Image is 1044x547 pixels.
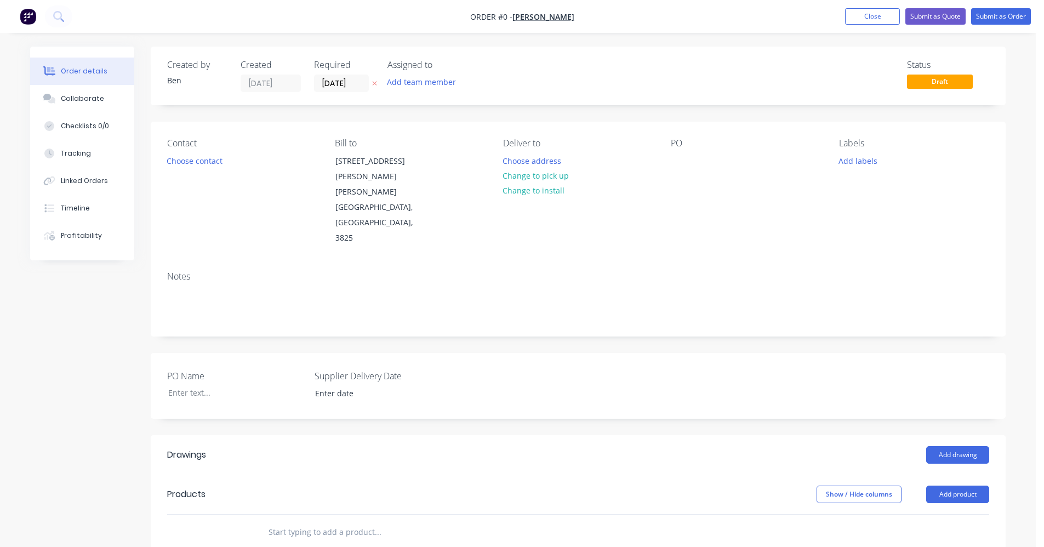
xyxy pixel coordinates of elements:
[61,94,104,104] div: Collaborate
[167,271,989,282] div: Notes
[61,121,109,131] div: Checklists 0/0
[30,222,134,249] button: Profitability
[497,168,575,183] button: Change to pick up
[387,75,462,89] button: Add team member
[30,167,134,195] button: Linked Orders
[926,446,989,464] button: Add drawing
[268,521,487,543] input: Start typing to add a product...
[512,12,574,22] a: [PERSON_NAME]
[907,60,989,70] div: Status
[503,138,653,149] div: Deliver to
[845,8,900,25] button: Close
[167,488,206,501] div: Products
[314,60,374,70] div: Required
[61,231,102,241] div: Profitability
[817,486,902,503] button: Show / Hide columns
[497,153,567,168] button: Choose address
[30,195,134,222] button: Timeline
[61,149,91,158] div: Tracking
[832,153,883,168] button: Add labels
[497,183,571,198] button: Change to install
[315,369,452,383] label: Supplier Delivery Date
[167,369,304,383] label: PO Name
[30,58,134,85] button: Order details
[905,8,966,25] button: Submit as Quote
[381,75,462,89] button: Add team member
[387,60,497,70] div: Assigned to
[470,12,512,22] span: Order #0 -
[167,75,227,86] div: Ben
[926,486,989,503] button: Add product
[307,385,444,402] input: Enter date
[61,203,90,213] div: Timeline
[167,138,317,149] div: Contact
[167,448,206,461] div: Drawings
[161,153,229,168] button: Choose contact
[61,176,108,186] div: Linked Orders
[671,138,821,149] div: PO
[30,140,134,167] button: Tracking
[61,66,107,76] div: Order details
[839,138,989,149] div: Labels
[326,153,436,246] div: [STREET_ADDRESS][PERSON_NAME][PERSON_NAME][GEOGRAPHIC_DATA], [GEOGRAPHIC_DATA], 3825
[335,153,426,184] div: [STREET_ADDRESS][PERSON_NAME]
[167,60,227,70] div: Created by
[30,85,134,112] button: Collaborate
[335,138,485,149] div: Bill to
[20,8,36,25] img: Factory
[907,75,973,88] span: Draft
[335,184,426,246] div: [PERSON_NAME][GEOGRAPHIC_DATA], [GEOGRAPHIC_DATA], 3825
[30,112,134,140] button: Checklists 0/0
[971,8,1031,25] button: Submit as Order
[241,60,301,70] div: Created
